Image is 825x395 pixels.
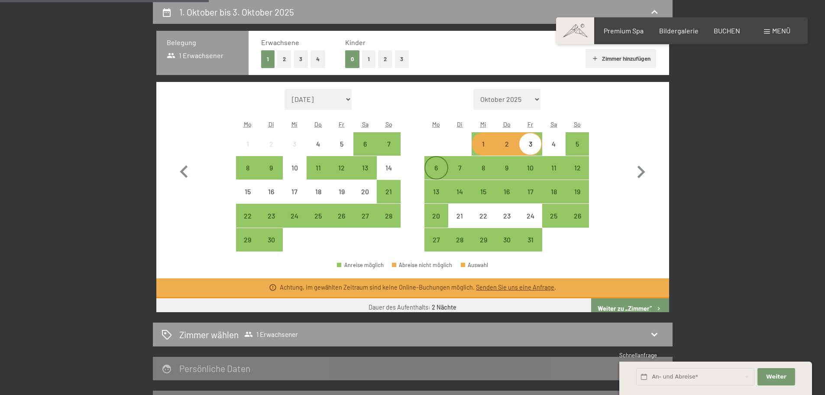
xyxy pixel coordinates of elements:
div: 7 [378,140,399,162]
div: Thu Sep 04 2025 [307,132,330,156]
div: Anreise möglich [377,180,400,203]
abbr: Sonntag [385,121,392,128]
button: 4 [311,50,325,68]
div: Anreise möglich [424,156,448,180]
div: Anreise möglich [236,228,259,251]
div: Anreise möglich [377,204,400,227]
div: Anreise nicht möglich [330,132,353,156]
div: Anreise nicht möglich [472,204,495,227]
div: 7 [449,164,471,186]
div: Wed Oct 22 2025 [472,204,495,227]
button: Weiter [757,368,795,386]
div: Anreise möglich [542,156,566,180]
div: 17 [284,188,305,210]
div: Wed Oct 15 2025 [472,180,495,203]
div: Tue Sep 02 2025 [259,132,283,156]
abbr: Dienstag [457,121,463,128]
abbr: Sonntag [574,121,581,128]
div: Fri Oct 31 2025 [518,228,542,251]
div: Dauer des Aufenthalts: [369,303,456,312]
div: Wed Sep 10 2025 [283,156,306,180]
div: Mon Sep 22 2025 [236,204,259,227]
button: Zimmer hinzufügen [586,49,656,68]
div: 27 [354,212,376,234]
button: Nächster Monat [628,89,654,252]
div: 28 [449,236,471,258]
div: Tue Sep 23 2025 [259,204,283,227]
div: Anreise möglich [259,228,283,251]
b: 2 Nächte [432,304,456,311]
div: Anreise möglich [542,204,566,227]
div: 24 [284,212,305,234]
div: 12 [331,164,353,186]
div: 9 [260,164,282,186]
div: Sun Sep 28 2025 [377,204,400,227]
a: Premium Spa [604,26,644,35]
div: Anreise möglich [330,156,353,180]
div: 25 [543,212,565,234]
div: Fri Oct 10 2025 [518,156,542,180]
div: Sat Sep 27 2025 [353,204,377,227]
div: Thu Oct 23 2025 [495,204,518,227]
div: 1 [472,140,494,162]
div: Tue Sep 09 2025 [259,156,283,180]
a: Senden Sie uns eine Anfrage [476,284,554,291]
div: Fri Sep 19 2025 [330,180,353,203]
div: 24 [519,212,541,234]
div: Wed Oct 08 2025 [472,156,495,180]
div: 20 [425,212,447,234]
div: Sun Oct 26 2025 [566,204,589,227]
div: Mon Oct 20 2025 [424,204,448,227]
button: 1 [362,50,375,68]
div: 3 [519,140,541,162]
div: Abreise nicht möglich [392,262,453,268]
div: Anreise möglich [353,156,377,180]
span: Erwachsene [261,38,299,46]
div: Anreise möglich [566,132,589,156]
div: Anreise möglich [518,132,542,156]
div: 26 [566,212,588,234]
div: Anreise möglich [424,204,448,227]
abbr: Montag [432,121,440,128]
div: Anreise möglich [259,156,283,180]
div: Anreise möglich [448,228,472,251]
div: Sat Sep 06 2025 [353,132,377,156]
div: Sat Oct 25 2025 [542,204,566,227]
div: Fri Sep 12 2025 [330,156,353,180]
div: Fri Sep 26 2025 [330,204,353,227]
div: Anreise möglich [424,228,448,251]
div: 28 [378,212,399,234]
button: 0 [345,50,359,68]
div: Tue Oct 07 2025 [448,156,472,180]
span: 1 Erwachsener [167,51,224,60]
span: 1 Erwachsener [244,330,298,339]
abbr: Mittwoch [480,121,486,128]
div: 30 [496,236,518,258]
div: Anreise möglich [472,132,495,156]
div: Wed Sep 03 2025 [283,132,306,156]
h2: 1. Oktober bis 3. Oktober 2025 [179,7,294,17]
button: 3 [395,50,409,68]
div: 19 [566,188,588,210]
div: Mon Sep 29 2025 [236,228,259,251]
div: 19 [331,188,353,210]
div: Anreise nicht möglich [330,180,353,203]
div: Anreise nicht möglich [542,132,566,156]
abbr: Montag [244,121,252,128]
div: 11 [543,164,565,186]
div: 1 [237,140,259,162]
div: 23 [260,212,282,234]
div: 14 [378,164,399,186]
div: 26 [331,212,353,234]
div: Anreise möglich [236,156,259,180]
div: Wed Oct 01 2025 [472,132,495,156]
div: Anreise möglich [236,204,259,227]
span: Menü [772,26,790,35]
abbr: Donnerstag [314,121,322,128]
div: Auswahl [461,262,489,268]
span: BUCHEN [714,26,740,35]
div: Fri Sep 05 2025 [330,132,353,156]
div: Sun Oct 19 2025 [566,180,589,203]
div: Anreise nicht möglich [236,132,259,156]
div: Anreise möglich [424,180,448,203]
